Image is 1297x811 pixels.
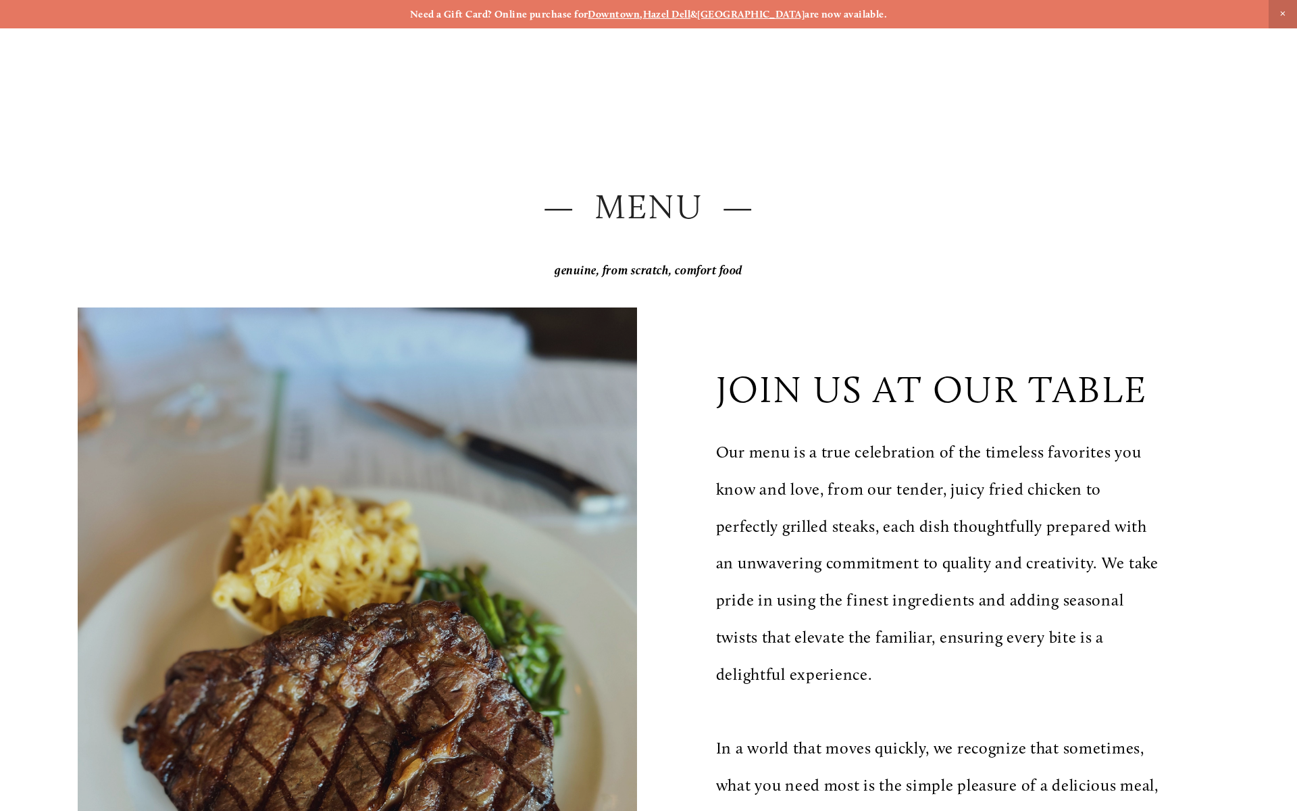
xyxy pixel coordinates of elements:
p: Our menu is a true celebration of the timeless favorites you know and love, from our tender, juic... [716,434,1163,693]
strong: & [690,8,697,20]
a: [GEOGRAPHIC_DATA] [697,8,805,20]
a: Downtown [588,8,640,20]
h2: — Menu — [78,182,1219,230]
em: genuine, from scratch, comfort food [555,263,742,278]
strong: , [640,8,642,20]
p: join us at our table [716,367,1147,412]
strong: Need a Gift Card? Online purchase for [410,8,588,20]
a: Hazel Dell [643,8,691,20]
strong: are now available. [805,8,887,20]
